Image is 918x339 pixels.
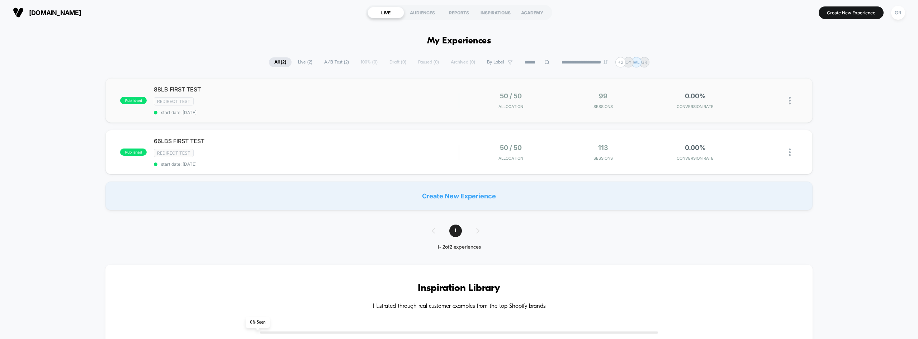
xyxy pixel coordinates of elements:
[685,144,706,151] span: 0.00%
[500,144,522,151] span: 50 / 50
[120,149,147,156] span: published
[599,92,607,100] span: 99
[487,60,504,65] span: By Label
[404,7,441,18] div: AUDIENCES
[127,303,791,310] h4: Illustrated through real customer examples from the top Shopify brands
[425,244,494,250] div: 1 - 2 of 2 experiences
[615,57,626,67] div: + 2
[651,156,739,161] span: CONVERSION RATE
[105,182,812,210] div: Create New Experience
[633,60,640,65] p: WL
[368,7,404,18] div: LIVE
[154,161,459,167] span: start date: [DATE]
[598,144,608,151] span: 113
[380,249,399,257] div: Duration
[269,57,292,67] span: All ( 2 )
[154,137,459,145] span: 66LBS FIRST TEST
[154,110,459,115] span: start date: [DATE]
[891,6,905,20] div: GR
[559,156,647,161] span: Sessions
[120,97,147,104] span: published
[319,57,354,67] span: A/B Test ( 2 )
[127,283,791,294] h3: Inspiration Library
[29,9,81,17] span: [DOMAIN_NAME]
[889,5,907,20] button: GR
[789,97,791,104] img: close
[514,7,550,18] div: ACADEMY
[415,250,436,257] input: Volume
[154,97,194,105] span: Redirect Test
[427,36,491,46] h1: My Experiences
[498,156,523,161] span: Allocation
[819,6,884,19] button: Create New Experience
[223,121,245,142] button: Play, NEW DEMO 2025-VEED.mp4
[363,249,379,257] div: Current time
[604,60,608,64] img: end
[154,86,459,93] span: 88LB FIRST TEST
[625,60,631,65] p: OY
[789,149,791,156] img: close
[5,237,464,244] input: Seek
[4,247,16,260] button: Play, NEW DEMO 2025-VEED.mp4
[477,7,514,18] div: INSPIRATIONS
[293,57,318,67] span: Live ( 2 )
[11,7,83,18] button: [DOMAIN_NAME]
[500,92,522,100] span: 50 / 50
[685,92,706,100] span: 0.00%
[651,104,739,109] span: CONVERSION RATE
[154,149,194,157] span: Redirect Test
[449,225,462,237] span: 1
[559,104,647,109] span: Sessions
[498,104,523,109] span: Allocation
[441,7,477,18] div: REPORTS
[13,7,24,18] img: Visually logo
[641,60,647,65] p: GR
[246,317,270,328] span: 0 % Seen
